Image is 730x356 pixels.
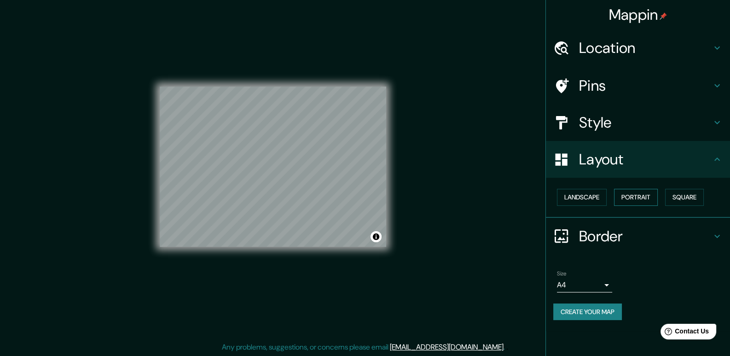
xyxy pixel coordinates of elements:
canvas: Map [160,87,386,247]
button: Landscape [557,189,607,206]
h4: Layout [579,150,712,169]
h4: Style [579,113,712,132]
h4: Mappin [609,6,667,24]
label: Size [557,269,567,277]
div: Location [546,29,730,66]
div: Layout [546,141,730,178]
button: Square [665,189,704,206]
h4: Location [579,39,712,57]
button: Toggle attribution [371,231,382,242]
div: Style [546,104,730,141]
div: Border [546,218,730,255]
div: . [505,342,506,353]
button: Create your map [553,303,622,321]
p: Any problems, suggestions, or concerns please email . [222,342,505,353]
a: [EMAIL_ADDRESS][DOMAIN_NAME] [390,342,504,352]
div: Pins [546,67,730,104]
h4: Pins [579,76,712,95]
img: pin-icon.png [660,12,667,20]
iframe: Help widget launcher [648,320,720,346]
div: . [506,342,508,353]
div: A4 [557,278,612,292]
h4: Border [579,227,712,245]
button: Portrait [614,189,658,206]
